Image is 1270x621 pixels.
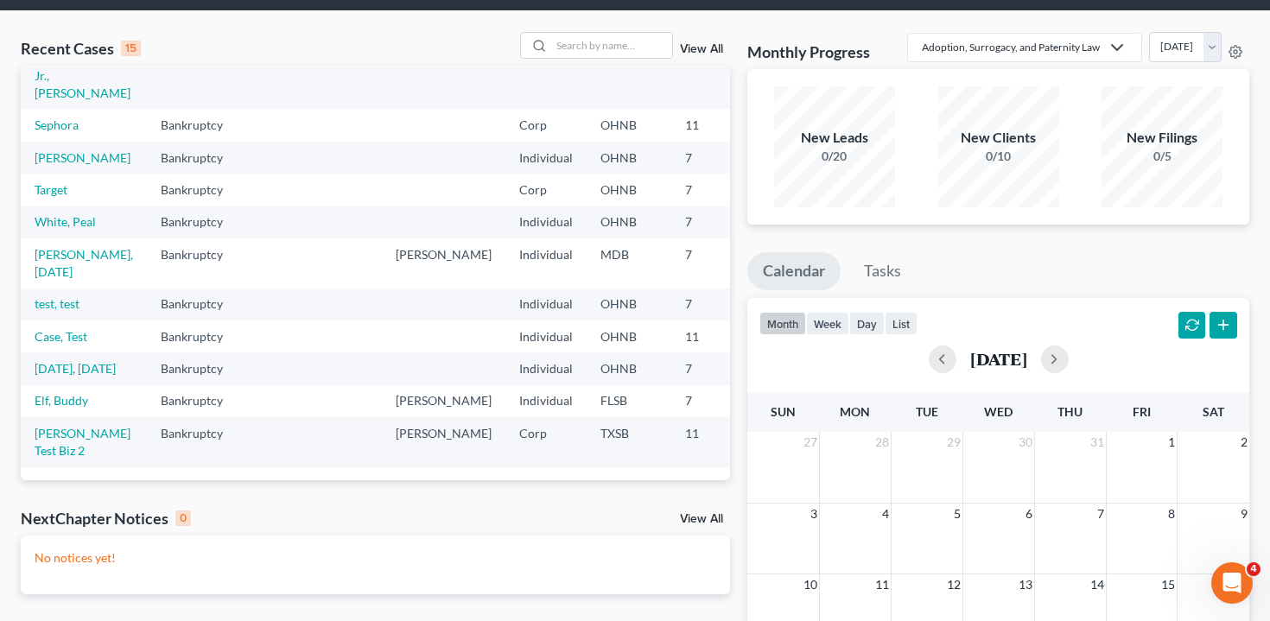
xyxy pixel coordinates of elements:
[587,109,671,141] td: OHNB
[774,128,895,148] div: New Leads
[1089,432,1106,453] span: 31
[147,352,255,384] td: Bankruptcy
[671,352,758,384] td: 7
[802,432,819,453] span: 27
[1166,432,1177,453] span: 1
[35,296,79,311] a: test, test
[1057,404,1083,419] span: Thu
[938,148,1059,165] div: 0/10
[35,182,67,197] a: Target
[587,42,671,109] td: KYWB
[1159,574,1177,595] span: 15
[121,41,141,56] div: 15
[35,361,116,376] a: [DATE], [DATE]
[587,174,671,206] td: OHNB
[671,206,758,238] td: 7
[759,312,806,335] button: month
[952,504,962,524] span: 5
[587,288,671,320] td: OHNB
[382,385,505,417] td: [PERSON_NAME]
[671,42,758,109] td: 7
[587,417,671,466] td: TXSB
[806,312,849,335] button: week
[945,432,962,453] span: 29
[1102,148,1222,165] div: 0/5
[382,417,505,466] td: [PERSON_NAME]
[680,43,723,55] a: View All
[1203,404,1224,419] span: Sat
[35,214,96,229] a: White, Peal
[587,206,671,238] td: OHNB
[1017,432,1034,453] span: 30
[505,385,587,417] td: Individual
[1211,562,1253,604] iframe: Intercom live chat
[802,574,819,595] span: 10
[587,320,671,352] td: OHNB
[505,288,587,320] td: Individual
[35,426,130,458] a: [PERSON_NAME] Test Biz 2
[922,40,1100,54] div: Adoption, Surrogacy, and Paternity Law
[505,206,587,238] td: Individual
[505,320,587,352] td: Individual
[671,385,758,417] td: 7
[848,252,917,290] a: Tasks
[175,510,191,526] div: 0
[671,238,758,288] td: 7
[945,574,962,595] span: 12
[147,238,255,288] td: Bankruptcy
[35,247,133,279] a: [PERSON_NAME], [DATE]
[147,206,255,238] td: Bankruptcy
[747,252,841,290] a: Calendar
[1133,404,1151,419] span: Fri
[885,312,918,335] button: list
[147,417,255,466] td: Bankruptcy
[505,109,587,141] td: Corp
[680,513,723,525] a: View All
[671,174,758,206] td: 7
[21,508,191,529] div: NextChapter Notices
[505,417,587,466] td: Corp
[505,142,587,174] td: Individual
[809,504,819,524] span: 3
[1095,504,1106,524] span: 7
[147,320,255,352] td: Bankruptcy
[505,352,587,384] td: Individual
[1102,128,1222,148] div: New Filings
[771,404,796,419] span: Sun
[1017,574,1034,595] span: 13
[147,142,255,174] td: Bankruptcy
[984,404,1013,419] span: Wed
[880,504,891,524] span: 4
[970,350,1027,368] h2: [DATE]
[747,41,870,62] h3: Monthly Progress
[671,417,758,466] td: 11
[147,174,255,206] td: Bankruptcy
[774,148,895,165] div: 0/20
[849,312,885,335] button: day
[587,142,671,174] td: OHNB
[35,117,79,132] a: Sephora
[505,238,587,288] td: Individual
[1024,504,1034,524] span: 6
[1166,504,1177,524] span: 8
[382,42,505,109] td: [PERSON_NAME]
[147,385,255,417] td: Bankruptcy
[840,404,870,419] span: Mon
[587,385,671,417] td: FLSB
[382,238,505,288] td: [PERSON_NAME]
[671,109,758,141] td: 11
[1239,504,1249,524] span: 9
[671,288,758,320] td: 7
[35,51,130,100] a: [PERSON_NAME] Jr., [PERSON_NAME]
[505,42,587,109] td: Individual
[671,320,758,352] td: 11
[21,38,141,59] div: Recent Cases
[35,393,88,408] a: Elf, Buddy
[505,174,587,206] td: Corp
[35,549,716,567] p: No notices yet!
[587,238,671,288] td: MDB
[147,109,255,141] td: Bankruptcy
[873,432,891,453] span: 28
[873,574,891,595] span: 11
[35,150,130,165] a: [PERSON_NAME]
